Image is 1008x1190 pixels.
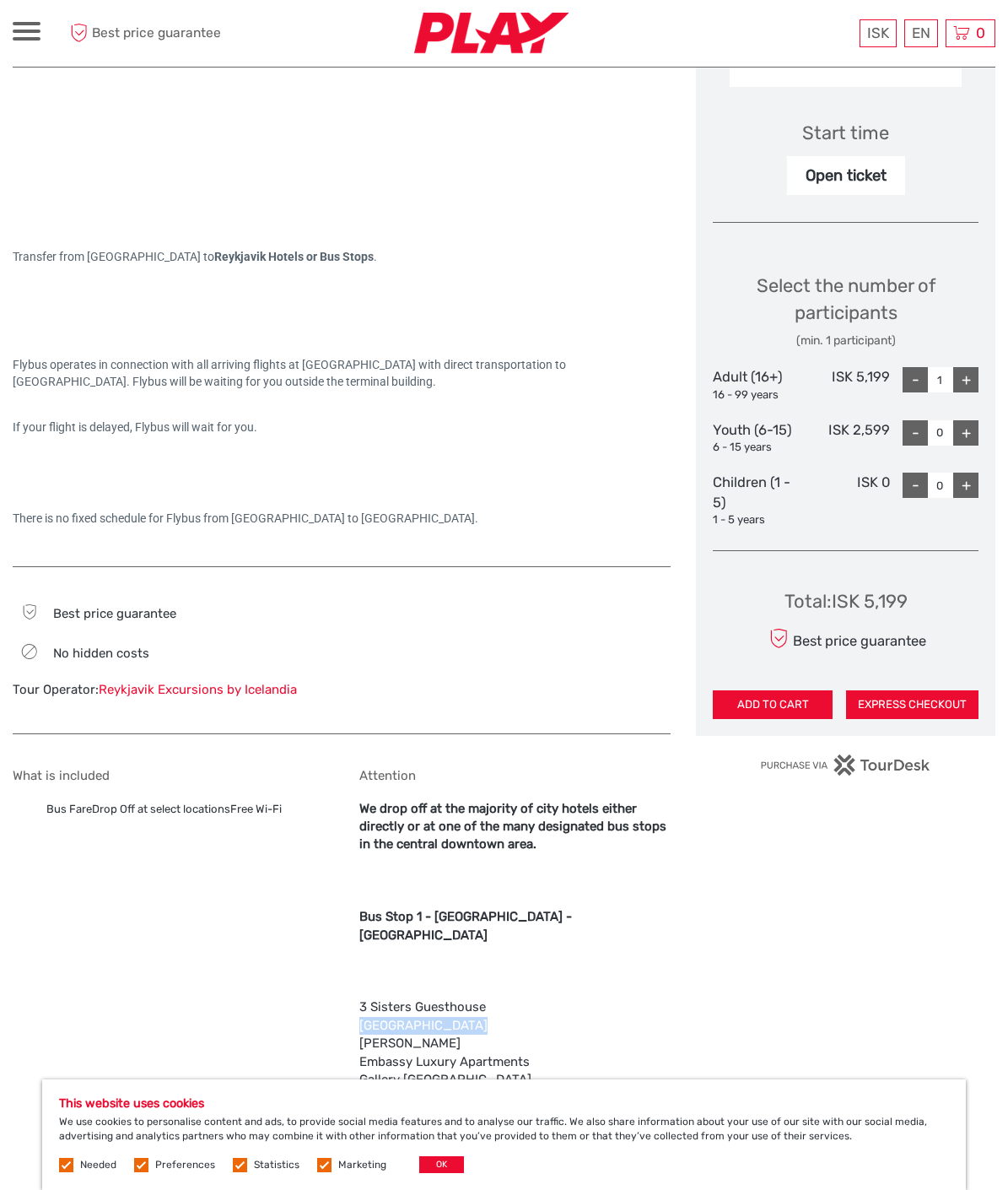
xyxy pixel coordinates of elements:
[953,367,978,392] div: +
[53,606,176,621] span: Best price guarantee
[13,511,478,525] span: There is no fixed schedule for Flybus from [GEOGRAPHIC_DATA] to [GEOGRAPHIC_DATA].
[59,1096,949,1111] h5: This website uses cookies
[155,1158,215,1172] label: Preferences
[42,1079,966,1190] div: We use cookies to personalise content and ads, to provide social media features and to analyse ou...
[801,420,890,456] div: ISK 2,599
[414,13,569,54] img: Fly Play
[13,250,374,263] span: Transfer from [GEOGRAPHIC_DATA] to
[903,367,928,392] div: -
[713,440,801,456] div: 6 - 15 years
[713,367,801,403] div: Adult (16+)
[713,387,801,403] div: 16 - 99 years
[66,19,258,47] span: Best price guarantee
[953,473,978,498] div: +
[904,19,938,47] div: EN
[374,250,377,263] span: .
[867,24,889,41] span: ISK
[359,801,666,852] b: We drop off at the majority of city hotels either directly or at one of the many designated bus s...
[903,420,928,446] div: -
[760,755,931,776] img: PurchaseViaTourDesk.png
[24,30,191,43] p: We're away right now. Please check back later!
[787,156,905,195] div: Open ticket
[713,420,801,456] div: Youth (6-15)
[973,24,988,41] span: 0
[784,588,908,614] div: Total : ISK 5,199
[801,367,890,403] div: ISK 5,199
[419,1156,464,1173] button: OK
[713,512,801,528] div: 1 - 5 years
[713,473,801,528] div: Children (1 - 5)
[13,358,569,388] span: Flybus operates in connection with all arriving flights at [GEOGRAPHIC_DATA] with direct transpor...
[13,768,324,783] h5: What is included
[713,690,833,719] button: ADD TO CART
[338,1158,386,1172] label: Marketing
[53,646,149,661] span: No hidden costs
[846,690,978,719] button: EXPRESS CHECKOUT
[953,420,978,446] div: +
[359,909,572,942] b: Bus Stop 1 - [GEOGRAPHIC_DATA] - [GEOGRAPHIC_DATA]
[903,473,928,498] div: -
[713,273,978,349] div: Select the number of participants
[802,120,889,146] div: Start time
[801,473,890,528] div: ISK 0
[13,681,324,699] div: Tour Operator:
[765,624,926,653] div: Best price guarantee
[254,1158,299,1172] label: Statistics
[214,250,374,263] strong: Reykjavik Hotels or Bus Stops
[359,768,671,783] h5: Attention
[194,26,214,46] button: Open LiveChat chat widget
[99,682,297,697] a: Reykjavik Excursions by Icelandia
[713,333,978,349] div: (min. 1 participant)
[13,800,324,819] ul: Bus FareDrop Off at select locationsFree Wi-Fi
[13,420,257,434] span: If your flight is delayed, Flybus will wait for you.
[80,1158,116,1172] label: Needed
